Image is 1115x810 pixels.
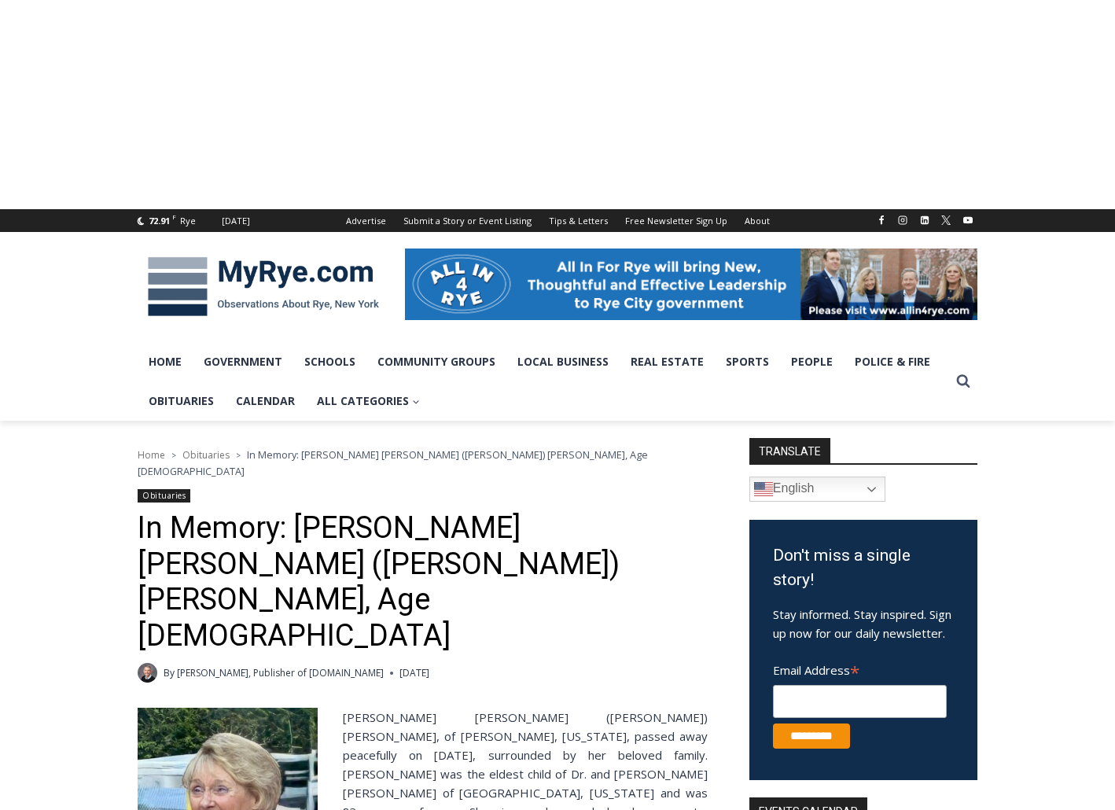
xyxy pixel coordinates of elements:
a: Obituaries [138,381,225,421]
h1: In Memory: [PERSON_NAME] [PERSON_NAME] ([PERSON_NAME]) [PERSON_NAME], Age [DEMOGRAPHIC_DATA] [138,510,708,654]
span: 72.91 [149,215,170,226]
a: Linkedin [915,211,934,230]
a: Police & Fire [844,342,941,381]
a: Obituaries [182,448,230,462]
img: MyRye.com [138,246,389,328]
a: Advertise [337,209,395,232]
a: Obituaries [138,489,190,503]
span: > [236,450,241,461]
a: All Categories [306,381,431,421]
a: Instagram [893,211,912,230]
strong: TRANSLATE [749,438,830,463]
p: Stay informed. Stay inspired. Sign up now for our daily newsletter. [773,605,954,642]
a: X [937,211,955,230]
a: Real Estate [620,342,715,381]
span: All Categories [317,392,420,410]
span: By [164,665,175,680]
a: Sports [715,342,780,381]
img: All in for Rye [405,249,977,319]
a: Calendar [225,381,306,421]
div: [DATE] [222,214,250,228]
span: In Memory: [PERSON_NAME] [PERSON_NAME] ([PERSON_NAME]) [PERSON_NAME], Age [DEMOGRAPHIC_DATA] [138,447,648,477]
a: Community Groups [366,342,506,381]
time: [DATE] [399,665,429,680]
span: F [172,212,176,221]
a: YouTube [959,211,977,230]
span: > [171,450,176,461]
a: People [780,342,844,381]
button: View Search Form [949,367,977,396]
a: Free Newsletter Sign Up [616,209,736,232]
h3: Don't miss a single story! [773,543,954,593]
a: Local Business [506,342,620,381]
a: About [736,209,778,232]
label: Email Address [773,654,947,683]
nav: Secondary Navigation [337,209,778,232]
img: en [754,480,773,499]
a: Schools [293,342,366,381]
a: Government [193,342,293,381]
nav: Breadcrumbs [138,447,708,479]
a: Submit a Story or Event Listing [395,209,540,232]
a: Author image [138,663,157,683]
a: Home [138,448,165,462]
a: Home [138,342,193,381]
a: Tips & Letters [540,209,616,232]
div: Rye [180,214,196,228]
a: Facebook [872,211,891,230]
a: [PERSON_NAME], Publisher of [DOMAIN_NAME] [177,666,384,679]
a: English [749,477,885,502]
nav: Primary Navigation [138,342,949,422]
